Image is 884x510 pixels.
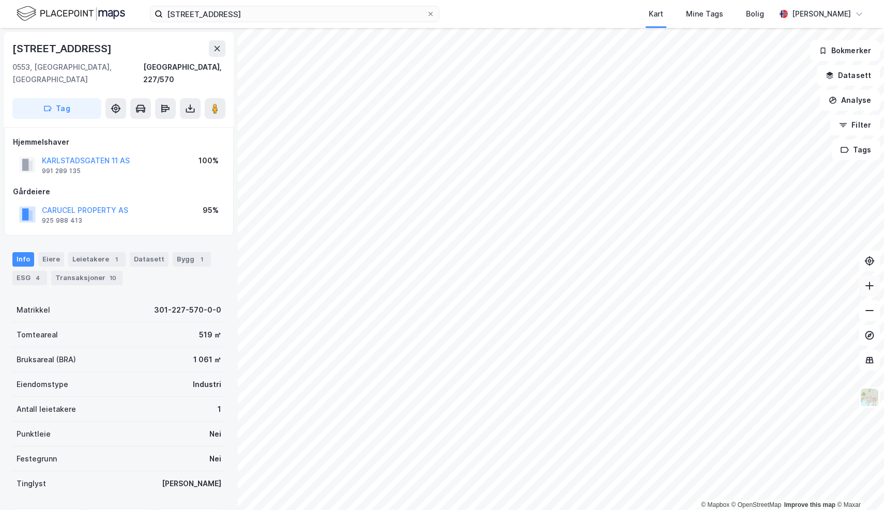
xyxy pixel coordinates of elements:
[17,353,76,366] div: Bruksareal (BRA)
[746,8,764,20] div: Bolig
[832,460,884,510] iframe: Chat Widget
[111,254,121,265] div: 1
[686,8,723,20] div: Mine Tags
[143,61,225,86] div: [GEOGRAPHIC_DATA], 227/570
[209,453,221,465] div: Nei
[784,501,835,508] a: Improve this map
[17,378,68,391] div: Eiendomstype
[12,40,114,57] div: [STREET_ADDRESS]
[17,5,125,23] img: logo.f888ab2527a4732fd821a326f86c7f29.svg
[173,252,211,267] div: Bygg
[218,403,221,415] div: 1
[17,403,76,415] div: Antall leietakere
[130,252,169,267] div: Datasett
[12,252,34,267] div: Info
[792,8,851,20] div: [PERSON_NAME]
[860,388,879,407] img: Z
[108,273,118,283] div: 10
[17,477,46,490] div: Tinglyst
[649,8,663,20] div: Kart
[42,217,82,225] div: 925 988 413
[196,254,207,265] div: 1
[33,273,43,283] div: 4
[209,428,221,440] div: Nei
[701,501,729,508] a: Mapbox
[810,40,880,61] button: Bokmerker
[832,140,880,160] button: Tags
[13,186,225,198] div: Gårdeiere
[199,329,221,341] div: 519 ㎡
[193,378,221,391] div: Industri
[51,271,123,285] div: Transaksjoner
[12,271,47,285] div: ESG
[163,6,426,22] input: Søk på adresse, matrikkel, gårdeiere, leietakere eller personer
[203,204,219,217] div: 95%
[199,154,219,167] div: 100%
[820,90,880,111] button: Analyse
[830,115,880,135] button: Filter
[17,304,50,316] div: Matrikkel
[154,304,221,316] div: 301-227-570-0-0
[162,477,221,490] div: [PERSON_NAME]
[17,329,58,341] div: Tomteareal
[817,65,880,86] button: Datasett
[17,428,51,440] div: Punktleie
[731,501,782,508] a: OpenStreetMap
[832,460,884,510] div: Kontrollprogram for chat
[42,167,81,175] div: 991 289 135
[68,252,126,267] div: Leietakere
[12,61,143,86] div: 0553, [GEOGRAPHIC_DATA], [GEOGRAPHIC_DATA]
[12,98,101,119] button: Tag
[38,252,64,267] div: Eiere
[193,353,221,366] div: 1 061 ㎡
[17,453,57,465] div: Festegrunn
[13,136,225,148] div: Hjemmelshaver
